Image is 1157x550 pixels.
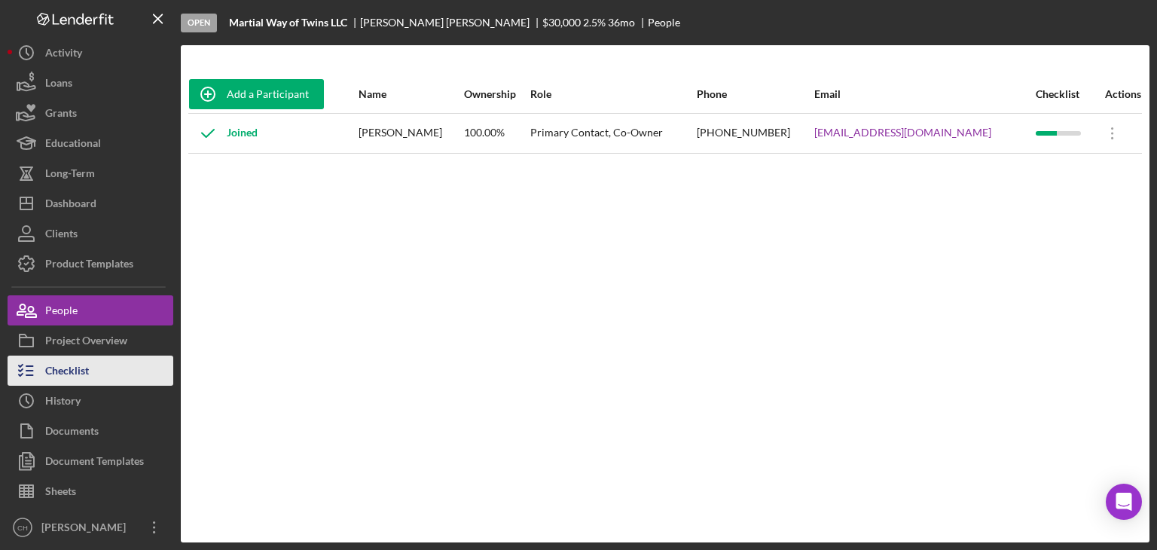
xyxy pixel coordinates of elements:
div: Sheets [45,476,76,510]
div: Role [530,88,695,100]
div: Ownership [464,88,529,100]
div: 36 mo [608,17,635,29]
button: CH[PERSON_NAME] [8,512,173,542]
button: Checklist [8,356,173,386]
button: Project Overview [8,325,173,356]
div: Project Overview [45,325,127,359]
div: [PERSON_NAME] [38,512,136,546]
div: Joined [189,115,258,152]
div: 100.00% [464,115,529,152]
button: Long-Term [8,158,173,188]
button: Dashboard [8,188,173,218]
div: Open [181,14,217,32]
div: Long-Term [45,158,95,192]
button: People [8,295,173,325]
div: Clients [45,218,78,252]
button: Clients [8,218,173,249]
div: Name [359,88,462,100]
b: Martial Way of Twins LLC [229,17,347,29]
div: [PHONE_NUMBER] [697,115,813,152]
div: Educational [45,128,101,162]
div: 2.5 % [583,17,606,29]
div: Primary Contact, Co-Owner [530,115,695,152]
button: Document Templates [8,446,173,476]
div: People [45,295,78,329]
div: Email [814,88,1034,100]
button: Educational [8,128,173,158]
span: $30,000 [542,16,581,29]
button: Activity [8,38,173,68]
div: Documents [45,416,99,450]
div: Dashboard [45,188,96,222]
button: Loans [8,68,173,98]
div: Add a Participant [227,79,309,109]
div: Phone [697,88,813,100]
div: Activity [45,38,82,72]
div: Loans [45,68,72,102]
div: Document Templates [45,446,144,480]
a: [EMAIL_ADDRESS][DOMAIN_NAME] [814,127,991,139]
div: Open Intercom Messenger [1106,484,1142,520]
div: Checklist [45,356,89,390]
button: Add a Participant [189,79,324,109]
div: Grants [45,98,77,132]
div: Checklist [1036,88,1092,100]
button: Sheets [8,476,173,506]
div: Product Templates [45,249,133,283]
div: [PERSON_NAME] [359,115,462,152]
button: Grants [8,98,173,128]
div: People [648,17,680,29]
div: Actions [1094,88,1141,100]
button: Product Templates [8,249,173,279]
button: Documents [8,416,173,446]
button: History [8,386,173,416]
div: History [45,386,81,420]
div: [PERSON_NAME] [PERSON_NAME] [360,17,542,29]
text: CH [17,524,28,532]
